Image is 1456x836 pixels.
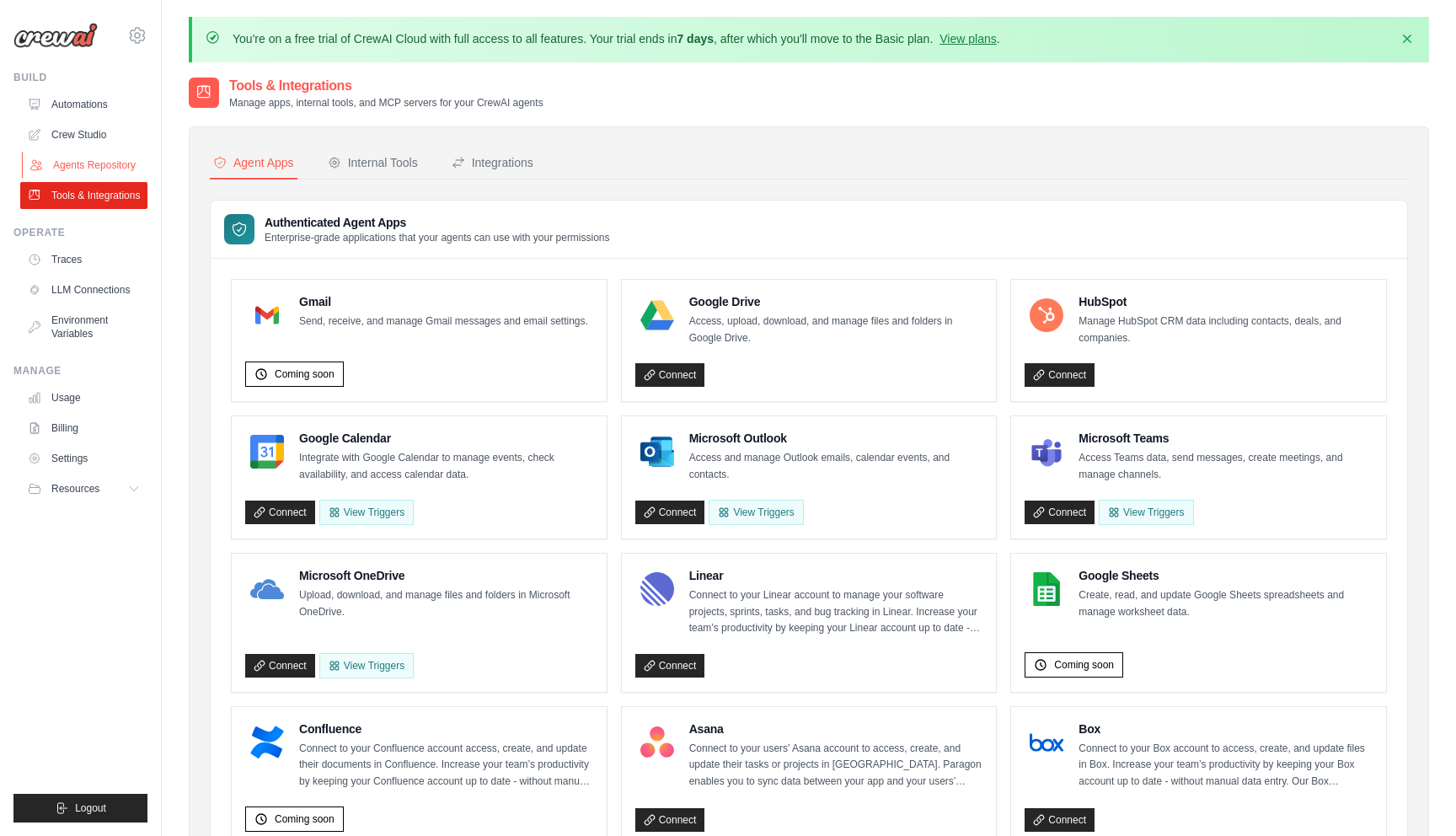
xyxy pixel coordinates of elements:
a: Connect [1025,808,1095,832]
div: Operate [13,226,147,239]
a: LLM Connections [20,276,147,303]
h4: Linear [689,567,983,584]
img: Logo [13,23,98,48]
p: Manage HubSpot CRM data including contacts, deals, and companies. [1079,313,1373,346]
h4: Microsoft OneDrive [299,567,593,584]
p: Send, receive, and manage Gmail messages and email settings. [299,313,588,330]
button: View Triggers [319,500,414,525]
h3: Authenticated Agent Apps [265,214,610,231]
a: Settings [20,445,147,472]
h4: HubSpot [1079,293,1373,310]
p: Connect to your Linear account to manage your software projects, sprints, tasks, and bug tracking... [689,587,983,637]
a: Crew Studio [20,121,147,148]
a: Connect [635,501,705,524]
h4: Google Drive [689,293,983,310]
p: Enterprise-grade applications that your agents can use with your permissions [265,231,610,244]
: View Triggers [319,653,414,678]
h4: Confluence [299,721,593,737]
span: Coming soon [1054,658,1114,672]
img: Gmail Logo [250,298,284,332]
div: Manage [13,364,147,378]
p: Access, upload, download, and manage files and folders in Google Drive. [689,313,983,346]
span: Resources [51,482,99,496]
h4: Google Sheets [1079,567,1373,584]
a: Connect [1025,501,1095,524]
img: Confluence Logo [250,726,284,759]
p: Access Teams data, send messages, create meetings, and manage channels. [1079,450,1373,483]
strong: 7 days [677,32,714,46]
img: Google Sheets Logo [1030,572,1063,606]
h4: Microsoft Outlook [689,430,983,447]
p: You're on a free trial of CrewAI Cloud with full access to all features. Your trial ends in , aft... [233,30,1000,47]
p: Manage apps, internal tools, and MCP servers for your CrewAI agents [229,96,543,110]
p: Connect to your Box account to access, create, and update files in Box. Increase your team’s prod... [1079,741,1373,790]
p: Integrate with Google Calendar to manage events, check availability, and access calendar data. [299,450,593,483]
h4: Gmail [299,293,588,310]
img: Microsoft Teams Logo [1030,435,1063,469]
p: Create, read, and update Google Sheets spreadsheets and manage worksheet data. [1079,587,1373,620]
img: Google Drive Logo [640,298,674,332]
a: Connect [635,654,705,678]
a: View plans [939,32,996,46]
a: Connect [245,654,315,678]
div: Agent Apps [213,154,294,171]
: View Triggers [709,500,803,525]
img: Asana Logo [640,726,674,759]
div: Internal Tools [328,154,418,171]
span: Coming soon [275,812,335,826]
button: Agent Apps [210,147,297,180]
a: Connect [1025,363,1095,387]
h4: Asana [689,721,983,737]
button: Resources [20,475,147,502]
img: Microsoft Outlook Logo [640,435,674,469]
p: Access and manage Outlook emails, calendar events, and contacts. [689,450,983,483]
a: Connect [245,501,315,524]
p: Connect to your users’ Asana account to access, create, and update their tasks or projects in [GE... [689,741,983,790]
button: Logout [13,794,147,823]
h2: Tools & Integrations [229,76,543,96]
a: Connect [635,808,705,832]
h4: Microsoft Teams [1079,430,1373,447]
a: Traces [20,246,147,273]
a: Automations [20,91,147,118]
a: Connect [635,363,705,387]
img: Microsoft OneDrive Logo [250,572,284,606]
img: Linear Logo [640,572,674,606]
span: Logout [75,801,106,815]
img: HubSpot Logo [1030,298,1063,332]
img: Box Logo [1030,726,1063,759]
h4: Google Calendar [299,430,593,447]
h4: Box [1079,721,1373,737]
span: Coming soon [275,367,335,381]
a: Tools & Integrations [20,182,147,209]
a: Environment Variables [20,307,147,347]
: View Triggers [1099,500,1193,525]
img: Google Calendar Logo [250,435,284,469]
div: Integrations [452,154,533,171]
a: Agents Repository [22,152,149,179]
p: Upload, download, and manage files and folders in Microsoft OneDrive. [299,587,593,620]
a: Billing [20,415,147,442]
div: Build [13,71,147,84]
button: Internal Tools [324,147,421,180]
button: Integrations [448,147,537,180]
p: Connect to your Confluence account access, create, and update their documents in Confluence. Incr... [299,741,593,790]
a: Usage [20,384,147,411]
